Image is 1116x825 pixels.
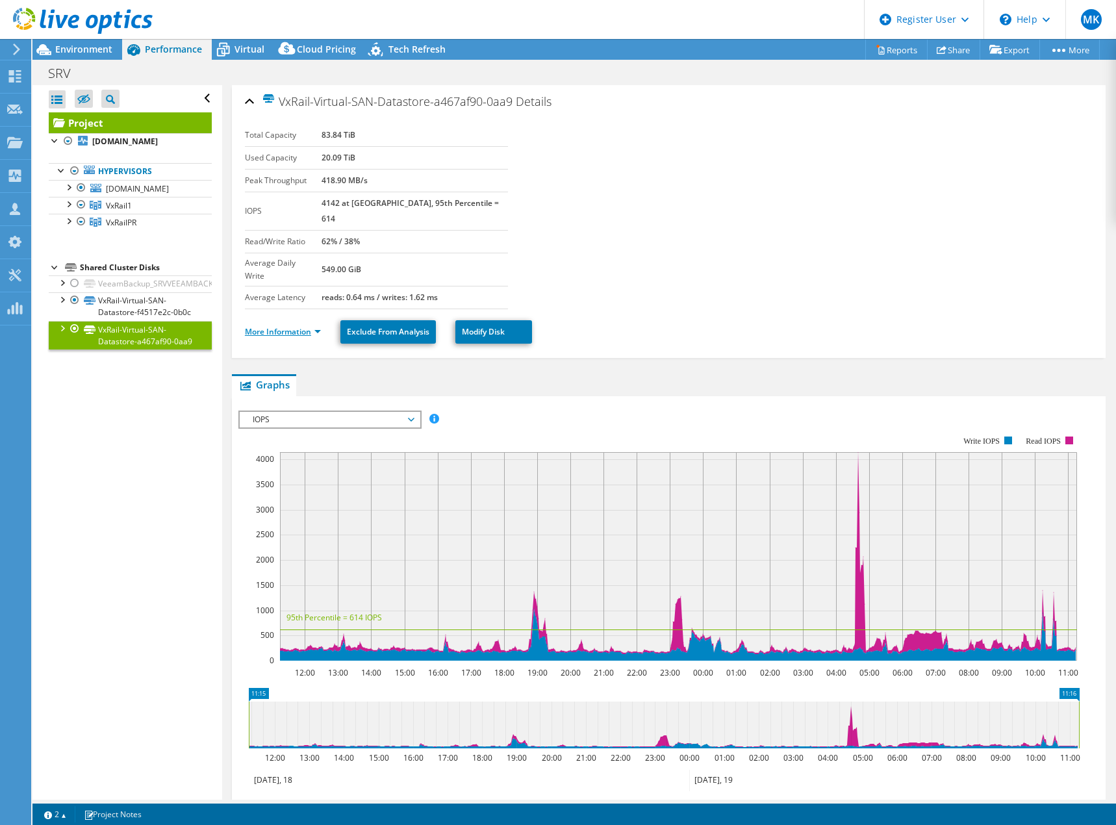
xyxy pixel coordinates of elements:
[980,40,1040,60] a: Export
[1000,14,1011,25] svg: \n
[1081,9,1102,30] span: MK
[75,806,151,822] a: Project Notes
[297,43,356,55] span: Cloud Pricing
[461,667,481,678] text: 17:00
[35,806,75,822] a: 2
[42,66,91,81] h1: SRV
[576,752,596,763] text: 21:00
[106,183,169,194] span: [DOMAIN_NAME]
[991,667,1011,678] text: 09:00
[1024,667,1045,678] text: 10:00
[49,321,212,349] a: VxRail-Virtual-SAN-Datastore-a467af90-0aa9
[299,752,319,763] text: 13:00
[106,200,132,211] span: VxRail1
[472,752,492,763] text: 18:00
[852,752,872,763] text: 05:00
[403,752,423,763] text: 16:00
[256,453,274,464] text: 4000
[1059,752,1080,763] text: 11:00
[322,264,361,275] b: 549.00 GiB
[322,197,499,224] b: 4142 at [GEOGRAPHIC_DATA], 95th Percentile = 614
[322,175,368,186] b: 418.90 MB/s
[340,320,436,344] a: Exclude From Analysis
[333,752,353,763] text: 14:00
[245,235,322,248] label: Read/Write Ratio
[927,40,980,60] a: Share
[714,752,734,763] text: 01:00
[245,151,322,164] label: Used Capacity
[644,752,665,763] text: 23:00
[748,752,768,763] text: 02:00
[437,752,457,763] text: 17:00
[826,667,846,678] text: 04:00
[626,667,646,678] text: 22:00
[793,667,813,678] text: 03:00
[322,152,355,163] b: 20.09 TiB
[963,437,1000,446] text: Write IOPS
[49,133,212,150] a: [DOMAIN_NAME]
[368,752,388,763] text: 15:00
[560,667,580,678] text: 20:00
[892,667,912,678] text: 06:00
[49,180,212,197] a: [DOMAIN_NAME]
[388,43,446,55] span: Tech Refresh
[887,752,907,763] text: 06:00
[692,667,713,678] text: 00:00
[49,275,212,292] a: VeeamBackup_SRVVEEAMBACKUP
[956,752,976,763] text: 08:00
[394,667,414,678] text: 15:00
[322,292,438,303] b: reads: 0.64 ms / writes: 1.62 ms
[322,236,360,247] b: 62% / 38%
[859,667,879,678] text: 05:00
[256,605,274,616] text: 1000
[256,479,274,490] text: 3500
[593,667,613,678] text: 21:00
[260,629,274,641] text: 500
[238,378,290,391] span: Graphs
[865,40,928,60] a: Reports
[427,667,448,678] text: 16:00
[245,291,322,304] label: Average Latency
[286,612,382,623] text: 95th Percentile = 614 IOPS
[262,94,513,108] span: VxRail-Virtual-SAN-Datastore-a467af90-0aa9
[245,205,322,218] label: IOPS
[1025,752,1045,763] text: 10:00
[256,504,274,515] text: 3000
[1039,40,1100,60] a: More
[55,43,112,55] span: Environment
[990,752,1010,763] text: 09:00
[679,752,699,763] text: 00:00
[455,320,532,344] a: Modify Disk
[1058,667,1078,678] text: 11:00
[958,667,978,678] text: 08:00
[659,667,679,678] text: 23:00
[49,112,212,133] a: Project
[817,752,837,763] text: 04:00
[322,129,355,140] b: 83.84 TiB
[49,214,212,231] a: VxRailPR
[1026,437,1061,446] text: Read IOPS
[256,529,274,540] text: 2500
[145,43,202,55] span: Performance
[245,174,322,187] label: Peak Throughput
[541,752,561,763] text: 20:00
[264,752,285,763] text: 12:00
[759,667,780,678] text: 02:00
[245,257,322,283] label: Average Daily Write
[246,412,413,427] span: IOPS
[106,217,136,228] span: VxRailPR
[527,667,547,678] text: 19:00
[49,292,212,321] a: VxRail-Virtual-SAN-Datastore-f4517e2c-0b0c
[925,667,945,678] text: 07:00
[245,326,321,337] a: More Information
[327,667,348,678] text: 13:00
[294,667,314,678] text: 12:00
[610,752,630,763] text: 22:00
[506,752,526,763] text: 19:00
[516,94,552,109] span: Details
[256,554,274,565] text: 2000
[49,197,212,214] a: VxRail1
[256,579,274,590] text: 1500
[783,752,803,763] text: 03:00
[80,260,212,275] div: Shared Cluster Disks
